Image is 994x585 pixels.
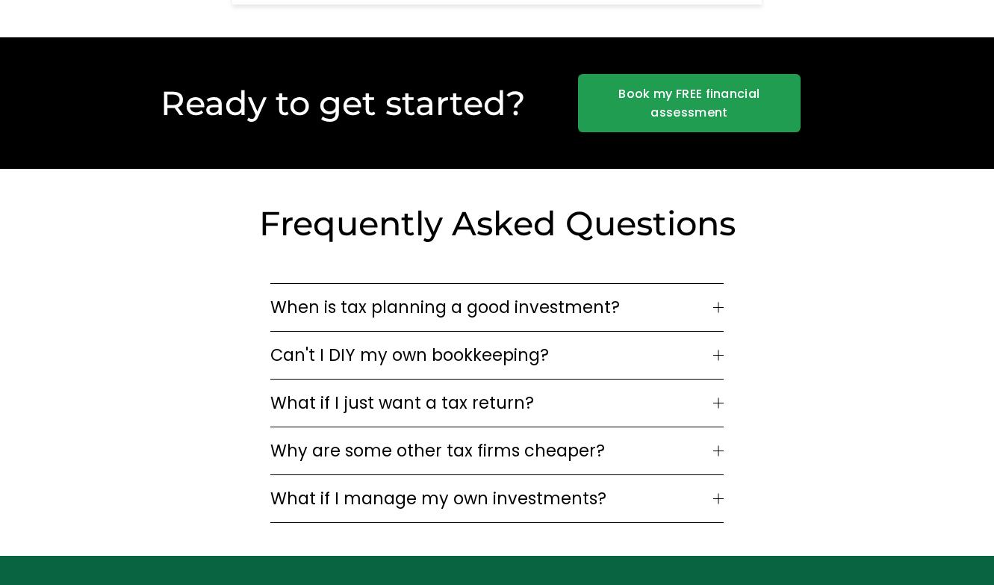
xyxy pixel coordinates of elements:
span: Why are some other tax firms cheaper? [270,439,713,463]
span: Can't I DIY my own bookkeeping? [270,343,713,368]
button: When is tax planning a good investment? [270,284,724,331]
button: What if I manage my own investments? [270,475,724,522]
button: What if I just want a tax return? [270,380,724,427]
a: Book my FREE financial assessment [578,74,801,133]
h2: Ready to get started? [117,81,570,125]
button: Why are some other tax firms cheaper? [270,427,724,474]
h2: Frequently Asked Questions [232,202,762,245]
span: When is tax planning a good investment? [270,295,713,320]
span: What if I just want a tax return? [270,391,713,415]
button: Can't I DIY my own bookkeeping? [270,332,724,379]
span: What if I manage my own investments? [270,486,713,511]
